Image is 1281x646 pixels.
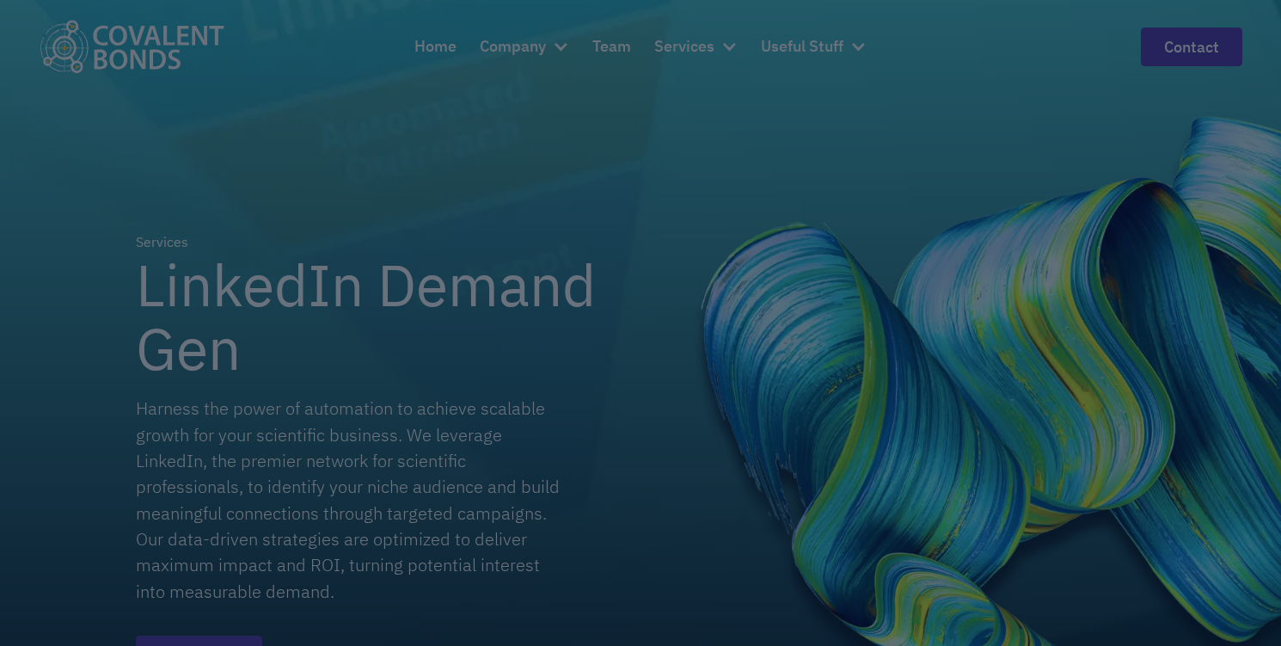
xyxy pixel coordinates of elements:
div: Services [654,34,714,59]
div: Home [414,34,457,59]
div: Company [480,34,546,59]
a: contact [1141,28,1242,66]
a: home [39,20,224,72]
div: Useful Stuff [761,34,843,59]
a: Team [592,23,631,70]
a: Home [414,23,457,70]
div: Team [592,34,631,59]
h1: LinkedIn Demand Gen [136,253,677,381]
div: Harness the power of automation to achieve scalable growth for your scientific business. We lever... [136,396,561,605]
div: Services [654,23,738,70]
img: Covalent Bonds White / Teal Logo [39,20,224,72]
div: Useful Stuff [761,23,867,70]
div: Company [480,23,569,70]
div: Services [136,232,188,253]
